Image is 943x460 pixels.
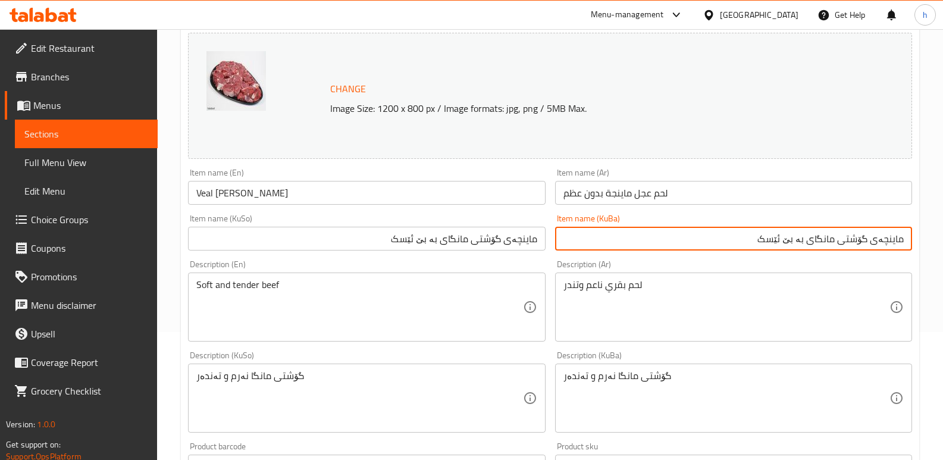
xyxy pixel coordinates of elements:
a: Menus [5,91,158,120]
textarea: گۆشتی مانگا نەرم و تەندەر [196,370,522,427]
a: Full Menu View [15,148,158,177]
span: Sections [24,127,148,141]
textarea: Soft and tender beef [196,279,522,336]
a: Sections [15,120,158,148]
span: Change [330,80,366,98]
span: Promotions [31,270,148,284]
p: Image Size: 1200 x 800 px / Image formats: jpg, png / 5MB Max. [325,101,841,115]
span: Upsell [31,327,148,341]
span: Grocery Checklist [31,384,148,398]
span: Get support on: [6,437,61,452]
textarea: گۆشتی مانگا نەرم و تەندەر [563,370,889,427]
span: Edit Restaurant [31,41,148,55]
div: Menu-management [591,8,664,22]
a: Branches [5,62,158,91]
a: Coupons [5,234,158,262]
a: Coverage Report [5,348,158,377]
button: Change [325,77,371,101]
a: Upsell [5,320,158,348]
span: Choice Groups [31,212,148,227]
input: Enter name En [188,181,545,205]
span: Coverage Report [31,355,148,370]
input: Enter name KuSo [188,227,545,251]
input: Enter name Ar [555,181,912,205]
span: 1.0.0 [37,417,55,432]
span: Menus [33,98,148,112]
span: Version: [6,417,35,432]
a: Promotions [5,262,158,291]
a: Edit Menu [15,177,158,205]
span: Full Menu View [24,155,148,170]
textarea: لحم بقري ناعم وتندر [563,279,889,336]
span: Coupons [31,241,148,255]
a: Menu disclaimer [5,291,158,320]
span: h [923,8,928,21]
span: Menu disclaimer [31,298,148,312]
span: Edit Menu [24,184,148,198]
span: Branches [31,70,148,84]
a: Edit Restaurant [5,34,158,62]
div: [GEOGRAPHIC_DATA] [720,8,798,21]
img: Haji_Rahim_Qasab_Beef_May638851569514375022.jpg [206,51,266,111]
a: Grocery Checklist [5,377,158,405]
a: Choice Groups [5,205,158,234]
input: Enter name KuBa [555,227,912,251]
